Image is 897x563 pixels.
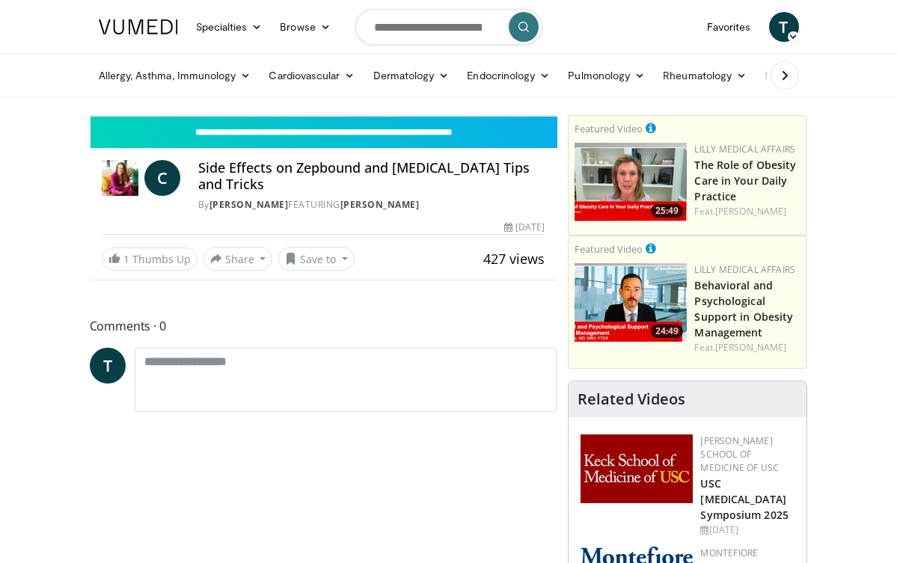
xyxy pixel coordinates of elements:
[715,341,786,354] a: [PERSON_NAME]
[278,247,355,271] button: Save to
[575,122,643,135] small: Featured Video
[575,263,687,342] a: 24:49
[694,205,800,218] div: Feat.
[187,12,272,42] a: Specialties
[651,324,683,338] span: 24:49
[575,263,687,342] img: ba3304f6-7838-4e41-9c0f-2e31ebde6754.png.150x105_q85_crop-smart_upscale.png
[654,61,756,90] a: Rheumatology
[260,61,364,90] a: Cardiovascular
[575,143,687,221] a: 25:49
[99,19,178,34] img: VuMedi Logo
[578,390,685,408] h4: Related Videos
[458,61,559,90] a: Endocrinology
[102,247,198,271] a: 1 Thumbs Up
[581,434,693,503] img: 7b941f1f-d101-407a-8bfa-07bd47db01ba.png.150x105_q85_autocrop_double_scale_upscale_version-0.2.jpg
[700,523,795,537] div: [DATE]
[355,9,542,45] input: Search topics, interventions
[90,61,260,90] a: Allergy, Asthma, Immunology
[364,61,459,90] a: Dermatology
[90,348,126,384] a: T
[575,242,643,256] small: Featured Video
[575,143,687,221] img: e1208b6b-349f-4914-9dd7-f97803bdbf1d.png.150x105_q85_crop-smart_upscale.png
[694,143,795,156] a: Lilly Medical Affairs
[698,12,760,42] a: Favorites
[198,198,545,212] div: By FEATURING
[769,12,799,42] a: T
[102,160,138,196] img: Dr. Carolynn Francavilla
[203,247,273,271] button: Share
[694,263,795,276] a: Lilly Medical Affairs
[700,434,779,474] a: [PERSON_NAME] School of Medicine of USC
[123,252,129,266] span: 1
[700,476,788,522] a: USC [MEDICAL_DATA] Symposium 2025
[694,278,793,339] a: Behavioral and Psychological Support in Obesity Management
[198,160,545,192] h4: Side Effects on Zepbound and [MEDICAL_DATA] Tips and Tricks
[340,198,420,211] a: [PERSON_NAME]
[651,204,683,218] span: 25:49
[559,61,654,90] a: Pulmonology
[144,160,180,196] a: C
[90,316,557,336] span: Comments 0
[483,250,545,268] span: 427 views
[694,158,796,203] a: The Role of Obesity Care in Your Daily Practice
[715,205,786,218] a: [PERSON_NAME]
[504,221,545,234] div: [DATE]
[694,341,800,354] div: Feat.
[209,198,289,211] a: [PERSON_NAME]
[271,12,340,42] a: Browse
